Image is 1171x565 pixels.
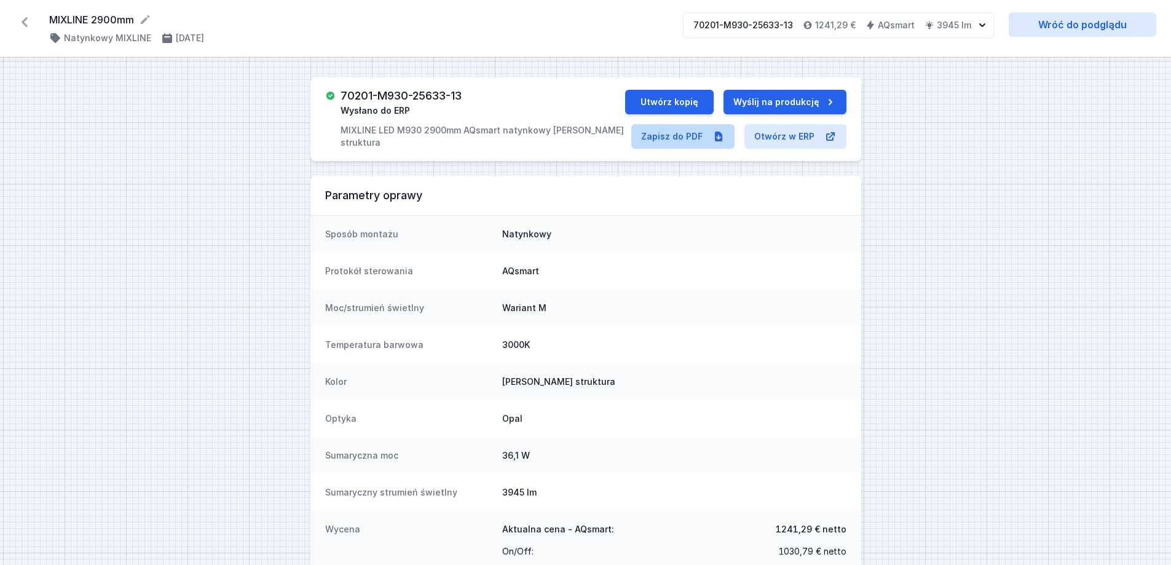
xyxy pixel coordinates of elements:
[502,523,614,535] span: Aktualna cena - AQsmart:
[64,32,151,44] h4: Natynkowy MIXLINE
[778,543,846,560] span: 1030,79 € netto
[815,19,856,31] h4: 1241,29 €
[325,413,492,425] dt: Optyka
[325,486,492,499] dt: Sumaryczny strumień świetlny
[325,188,846,203] h3: Parametry oprawy
[502,302,846,314] dd: Wariant M
[325,376,492,388] dt: Kolor
[502,543,534,560] span: On/Off :
[325,339,492,351] dt: Temperatura barwowa
[502,413,846,425] dd: Opal
[744,124,846,149] a: Otwórz w ERP
[502,228,846,240] dd: Natynkowy
[502,486,846,499] dd: 3945 lm
[937,19,971,31] h4: 3945 lm
[325,449,492,462] dt: Sumaryczna moc
[693,19,793,31] div: 70201-M930-25633-13
[1009,12,1156,37] a: Wróć do podglądu
[683,12,994,38] button: 70201-M930-25633-131241,29 €AQsmart3945 lm
[341,90,462,102] h3: 70201-M930-25633-13
[502,339,846,351] dd: 3000K
[325,302,492,314] dt: Moc/strumień świetlny
[341,105,410,117] span: Wysłano do ERP
[49,12,668,27] form: MIXLINE 2900mm
[723,90,846,114] button: Wyślij na produkcję
[502,376,846,388] dd: [PERSON_NAME] struktura
[502,449,846,462] dd: 36,1 W
[776,523,846,535] span: 1241,29 € netto
[878,19,915,31] h4: AQsmart
[502,265,846,277] dd: AQsmart
[176,32,204,44] h4: [DATE]
[625,90,714,114] button: Utwórz kopię
[325,228,492,240] dt: Sposób montażu
[325,265,492,277] dt: Protokół sterowania
[341,124,625,149] p: MIXLINE LED M930 2900mm AQsmart natynkowy [PERSON_NAME] struktura
[631,124,735,149] a: Zapisz do PDF
[139,14,151,26] button: Edytuj nazwę projektu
